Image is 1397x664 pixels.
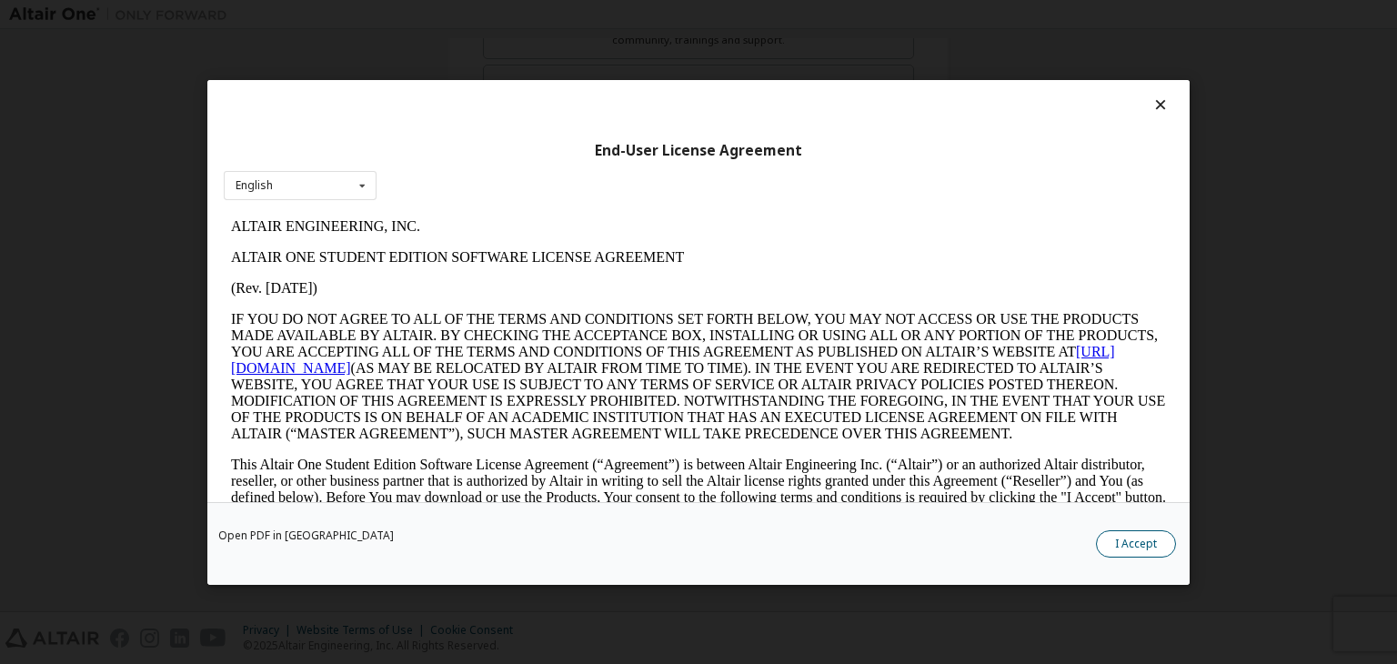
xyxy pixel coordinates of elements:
p: ALTAIR ONE STUDENT EDITION SOFTWARE LICENSE AGREEMENT [7,38,942,55]
p: (Rev. [DATE]) [7,69,942,86]
p: This Altair One Student Edition Software License Agreement (“Agreement”) is between Altair Engine... [7,246,942,311]
div: English [236,180,273,191]
button: I Accept [1096,530,1176,558]
a: Open PDF in [GEOGRAPHIC_DATA] [218,530,394,541]
div: End-User License Agreement [224,141,1173,159]
a: [URL][DOMAIN_NAME] [7,133,891,165]
p: IF YOU DO NOT AGREE TO ALL OF THE TERMS AND CONDITIONS SET FORTH BELOW, YOU MAY NOT ACCESS OR USE... [7,100,942,231]
p: ALTAIR ENGINEERING, INC. [7,7,942,24]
